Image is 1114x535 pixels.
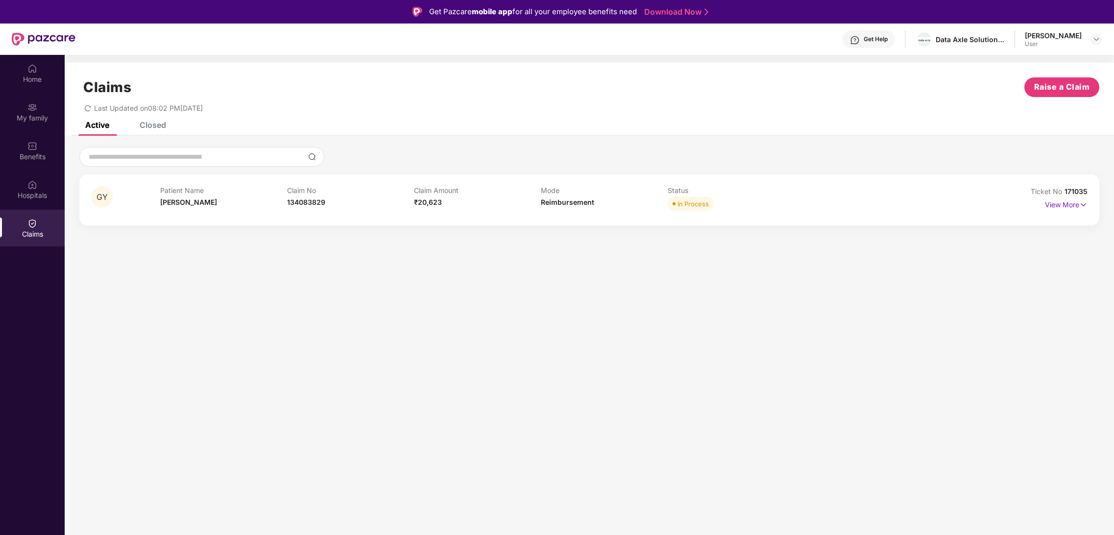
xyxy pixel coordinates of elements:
div: [PERSON_NAME] [1025,31,1082,40]
img: svg+xml;base64,PHN2ZyB3aWR0aD0iMjAiIGhlaWdodD0iMjAiIHZpZXdCb3g9IjAgMCAyMCAyMCIgZmlsbD0ibm9uZSIgeG... [27,102,37,112]
button: Raise a Claim [1024,77,1099,97]
p: Status [668,186,795,195]
div: Get Pazcare for all your employee benefits need [429,6,637,18]
div: Data Axle Solutions Private Limited [936,35,1004,44]
img: svg+xml;base64,PHN2ZyBpZD0iSGVscC0zMngzMiIgeG1sbnM9Imh0dHA6Ly93d3cudzMub3JnLzIwMDAvc3ZnIiB3aWR0aD... [850,35,860,45]
p: Mode [541,186,668,195]
h1: Claims [83,79,131,96]
p: View More [1045,197,1088,210]
span: GY [97,193,108,201]
div: User [1025,40,1082,48]
span: [PERSON_NAME] [160,198,217,206]
img: svg+xml;base64,PHN2ZyBpZD0iQ2xhaW0iIHhtbG5zPSJodHRwOi8vd3d3LnczLm9yZy8yMDAwL3N2ZyIgd2lkdGg9IjIwIi... [27,219,37,228]
img: Stroke [704,7,708,17]
div: Get Help [864,35,888,43]
span: Raise a Claim [1034,81,1090,93]
span: redo [84,104,91,112]
p: Claim No [287,186,414,195]
img: WhatsApp%20Image%202022-10-27%20at%2012.58.27.jpeg [917,37,931,43]
span: 134083829 [287,198,325,206]
img: svg+xml;base64,PHN2ZyBpZD0iSG9tZSIgeG1sbnM9Imh0dHA6Ly93d3cudzMub3JnLzIwMDAvc3ZnIiB3aWR0aD0iMjAiIG... [27,64,37,73]
img: svg+xml;base64,PHN2ZyBpZD0iSG9zcGl0YWxzIiB4bWxucz0iaHR0cDovL3d3dy53My5vcmcvMjAwMC9zdmciIHdpZHRoPS... [27,180,37,190]
img: svg+xml;base64,PHN2ZyBpZD0iRHJvcGRvd24tMzJ4MzIiIHhtbG5zPSJodHRwOi8vd3d3LnczLm9yZy8yMDAwL3N2ZyIgd2... [1092,35,1100,43]
span: Ticket No [1031,187,1065,195]
strong: mobile app [472,7,512,16]
img: svg+xml;base64,PHN2ZyBpZD0iQmVuZWZpdHMiIHhtbG5zPSJodHRwOi8vd3d3LnczLm9yZy8yMDAwL3N2ZyIgd2lkdGg9Ij... [27,141,37,151]
img: Logo [412,7,422,17]
span: Reimbursement [541,198,594,206]
img: New Pazcare Logo [12,33,75,46]
div: Closed [140,120,166,130]
img: svg+xml;base64,PHN2ZyBpZD0iU2VhcmNoLTMyeDMyIiB4bWxucz0iaHR0cDovL3d3dy53My5vcmcvMjAwMC9zdmciIHdpZH... [308,153,316,161]
p: Patient Name [160,186,287,195]
span: ₹20,623 [414,198,442,206]
div: Active [85,120,109,130]
a: Download Now [644,7,705,17]
img: svg+xml;base64,PHN2ZyB4bWxucz0iaHR0cDovL3d3dy53My5vcmcvMjAwMC9zdmciIHdpZHRoPSIxNyIgaGVpZ2h0PSIxNy... [1079,199,1088,210]
span: 171035 [1065,187,1088,195]
span: Last Updated on 08:02 PM[DATE] [94,104,203,112]
div: In Process [678,199,709,209]
p: Claim Amount [414,186,541,195]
